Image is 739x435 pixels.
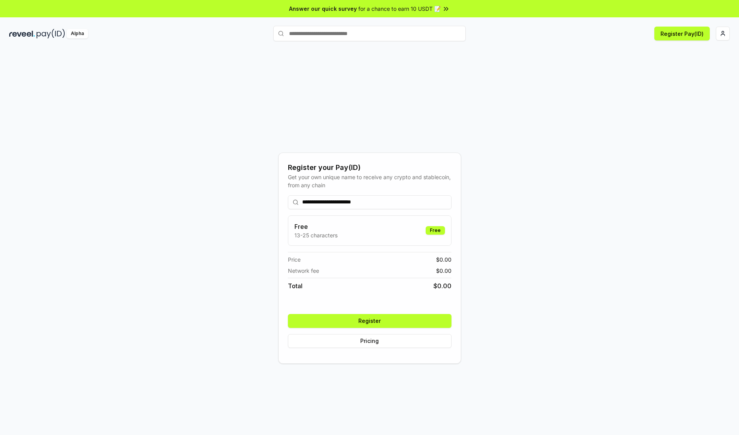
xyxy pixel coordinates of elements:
[433,281,451,291] span: $ 0.00
[288,255,301,264] span: Price
[436,267,451,275] span: $ 0.00
[288,267,319,275] span: Network fee
[288,173,451,189] div: Get your own unique name to receive any crypto and stablecoin, from any chain
[654,27,710,40] button: Register Pay(ID)
[426,226,445,235] div: Free
[294,231,338,239] p: 13-25 characters
[358,5,441,13] span: for a chance to earn 10 USDT 📝
[289,5,357,13] span: Answer our quick survey
[288,162,451,173] div: Register your Pay(ID)
[288,281,303,291] span: Total
[288,314,451,328] button: Register
[67,29,88,39] div: Alpha
[37,29,65,39] img: pay_id
[9,29,35,39] img: reveel_dark
[436,255,451,264] span: $ 0.00
[294,222,338,231] h3: Free
[288,334,451,348] button: Pricing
